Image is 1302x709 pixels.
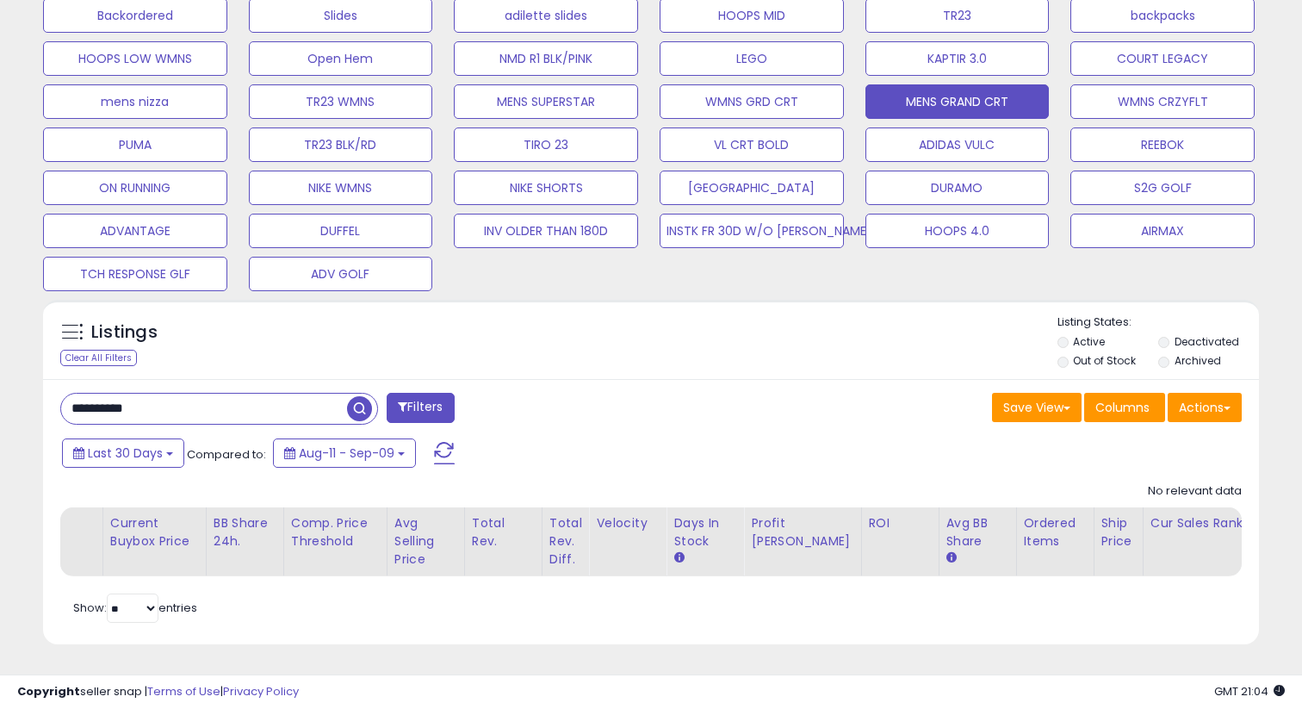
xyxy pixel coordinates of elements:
[43,127,227,162] button: PUMA
[1070,214,1255,248] button: AIRMAX
[187,446,266,463] span: Compared to:
[1057,314,1260,331] p: Listing States:
[454,127,638,162] button: TIRO 23
[43,84,227,119] button: mens nizza
[472,514,535,550] div: Total Rev.
[660,84,844,119] button: WMNS GRD CRT
[660,214,844,248] button: INSTK FR 30D W/O [PERSON_NAME]
[43,171,227,205] button: ON RUNNING
[1024,514,1087,550] div: Ordered Items
[1070,171,1255,205] button: S2G GOLF
[17,683,80,700] strong: Copyright
[1073,353,1136,368] label: Out of Stock
[249,257,433,291] button: ADV GOLF
[147,683,220,700] a: Terms of Use
[865,214,1050,248] button: HOOPS 4.0
[869,514,932,532] div: ROI
[454,214,638,248] button: INV OLDER THAN 180D
[1175,353,1221,368] label: Archived
[454,41,638,76] button: NMD R1 BLK/PINK
[62,438,184,468] button: Last 30 Days
[1073,334,1105,349] label: Active
[249,41,433,76] button: Open Hem
[249,127,433,162] button: TR23 BLK/RD
[865,171,1050,205] button: DURAMO
[223,683,299,700] a: Privacy Policy
[549,514,582,569] div: Total Rev. Diff.
[1214,683,1285,700] span: 2025-10-10 21:04 GMT
[660,171,844,205] button: [GEOGRAPHIC_DATA]
[43,257,227,291] button: TCH RESPONSE GLF
[946,514,1009,550] div: Avg BB Share
[273,438,416,468] button: Aug-11 - Sep-09
[43,41,227,76] button: HOOPS LOW WMNS
[1070,84,1255,119] button: WMNS CRZYFLT
[17,684,299,700] div: seller snap | |
[88,445,163,462] span: Last 30 Days
[249,84,433,119] button: TR23 WMNS
[660,127,844,162] button: VL CRT BOLD
[60,350,137,366] div: Clear All Filters
[1070,41,1255,76] button: COURT LEGACY
[1175,334,1239,349] label: Deactivated
[299,445,394,462] span: Aug-11 - Sep-09
[865,84,1050,119] button: MENS GRAND CRT
[454,84,638,119] button: MENS SUPERSTAR
[214,514,276,550] div: BB Share 24h.
[43,214,227,248] button: ADVANTAGE
[110,514,199,550] div: Current Buybox Price
[865,127,1050,162] button: ADIDAS VULC
[249,171,433,205] button: NIKE WMNS
[596,514,659,532] div: Velocity
[454,171,638,205] button: NIKE SHORTS
[1168,393,1242,422] button: Actions
[946,550,957,566] small: Avg BB Share.
[291,514,380,550] div: Comp. Price Threshold
[73,600,197,616] span: Show: entries
[1148,483,1242,500] div: No relevant data
[1095,399,1150,416] span: Columns
[660,41,844,76] button: LEGO
[387,393,454,423] button: Filters
[1070,127,1255,162] button: REEBOK
[91,320,158,345] h5: Listings
[1101,514,1136,550] div: Ship Price
[249,214,433,248] button: DUFFEL
[394,514,457,569] div: Avg Selling Price
[865,41,1050,76] button: KAPTIR 3.0
[673,550,684,566] small: Days In Stock.
[673,514,736,550] div: Days In Stock
[992,393,1082,422] button: Save View
[751,514,853,550] div: Profit [PERSON_NAME]
[1084,393,1165,422] button: Columns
